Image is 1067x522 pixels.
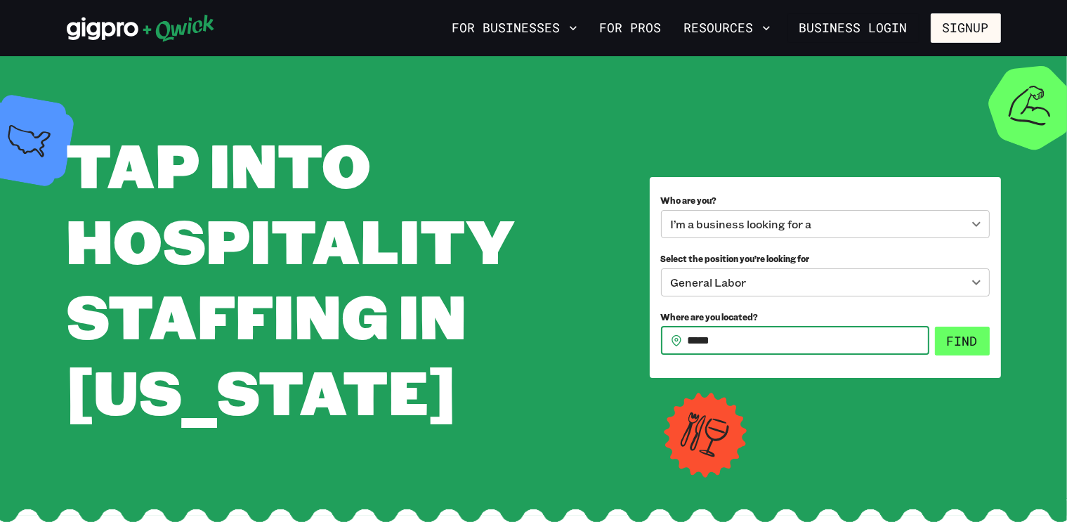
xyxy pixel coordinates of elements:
[935,327,990,356] button: Find
[661,268,990,296] div: General Labor
[661,210,990,238] div: I’m a business looking for a
[67,124,515,431] span: Tap into Hospitality Staffing in [US_STATE]
[661,311,759,322] span: Where are you located?
[594,16,667,40] a: For Pros
[931,13,1001,43] button: Signup
[787,13,919,43] a: Business Login
[679,16,776,40] button: Resources
[661,195,717,206] span: Who are you?
[661,253,810,264] span: Select the position you’re looking for
[447,16,583,40] button: For Businesses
